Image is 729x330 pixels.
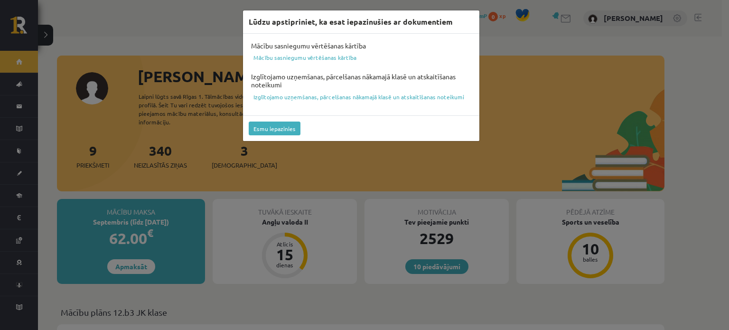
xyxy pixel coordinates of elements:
[249,16,453,28] h3: Lūdzu apstipriniet, ka esat iepazinušies ar dokumentiem
[249,39,474,52] h4: Mācību sasniegumu vērtēšanas kārtība
[249,122,300,135] button: Esmu iepazinies
[249,91,474,103] a: Izglītojamo uzņemšanas, pārcelšanas nākamajā klasē un atskaitīšanas noteikumi
[249,52,474,63] a: Mācību sasniegumu vērtēšanas kārtība
[249,70,474,91] h4: Izglītojamo uzņemšanas, pārcelšanas nākamajā klasē un atskaitīšanas noteikumi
